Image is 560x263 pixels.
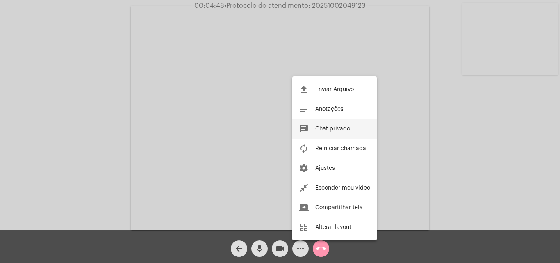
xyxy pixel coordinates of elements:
span: Enviar Arquivo [315,87,354,92]
mat-icon: chat [299,124,309,134]
mat-icon: screen_share [299,203,309,213]
mat-icon: autorenew [299,144,309,153]
mat-icon: file_upload [299,85,309,94]
span: Ajustes [315,165,335,171]
mat-icon: grid_view [299,222,309,232]
mat-icon: notes [299,104,309,114]
span: Alterar layout [315,224,351,230]
span: Esconder meu vídeo [315,185,370,191]
span: Reiniciar chamada [315,146,366,151]
mat-icon: settings [299,163,309,173]
span: Compartilhar tela [315,205,363,210]
span: Anotações [315,106,344,112]
span: Chat privado [315,126,350,132]
mat-icon: close_fullscreen [299,183,309,193]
